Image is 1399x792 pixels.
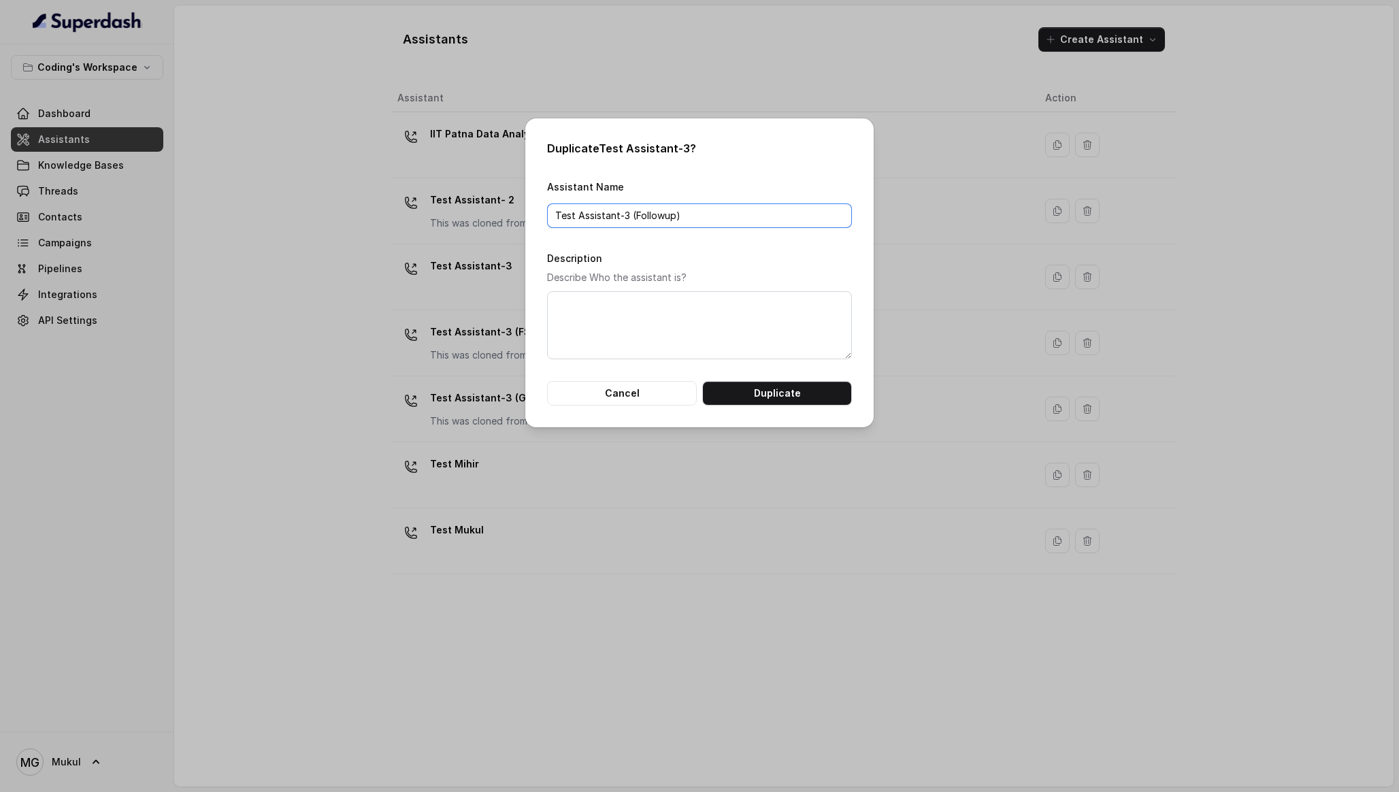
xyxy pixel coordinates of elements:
[547,140,852,156] h2: Duplicate Test Assistant-3 ?
[547,181,624,193] label: Assistant Name
[547,252,602,264] label: Description
[547,269,852,286] p: Describe Who the assistant is?
[702,381,852,406] button: Duplicate
[547,381,697,406] button: Cancel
